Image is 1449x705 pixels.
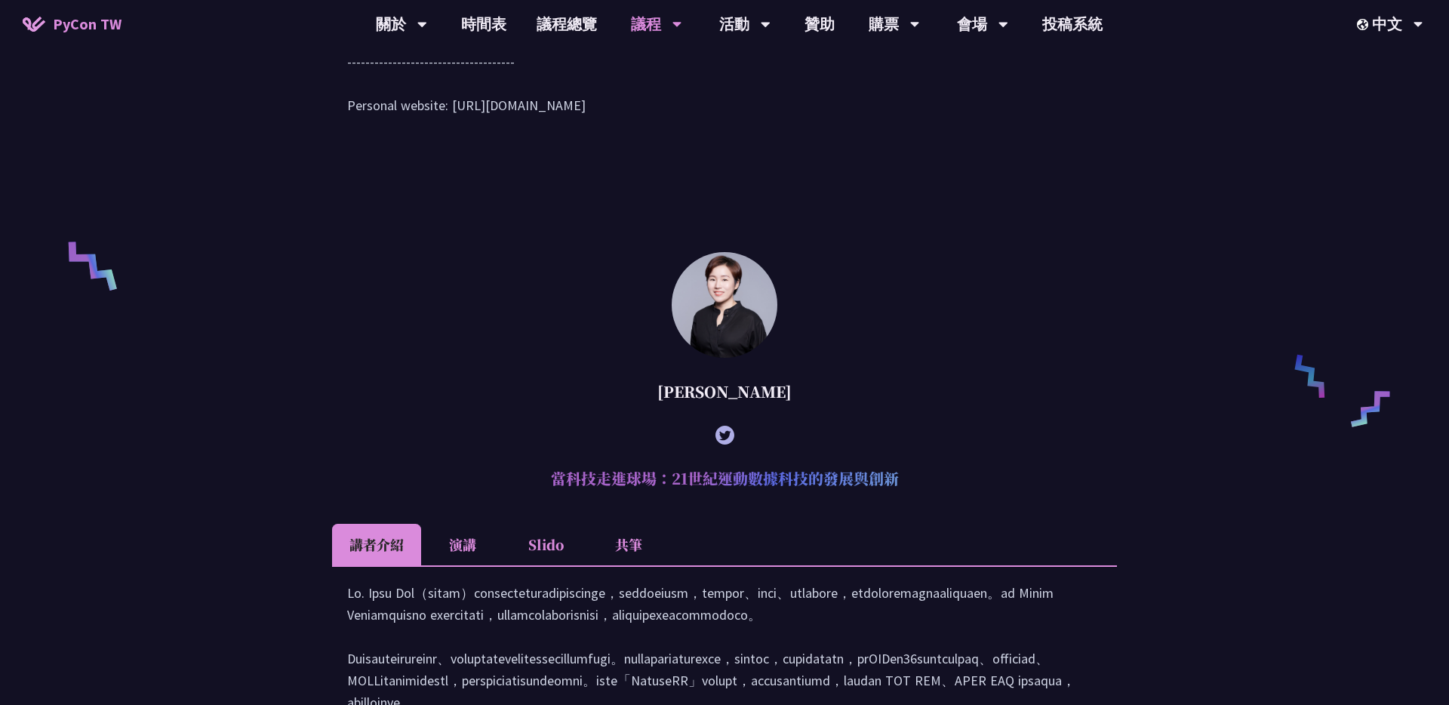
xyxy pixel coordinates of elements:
li: Slido [504,524,587,565]
h2: 當科技走進球場：21世紀運動數據科技的發展與創新 [332,456,1117,501]
li: 共筆 [587,524,670,565]
a: PyCon TW [8,5,137,43]
img: Home icon of PyCon TW 2025 [23,17,45,32]
li: 講者介紹 [332,524,421,565]
span: PyCon TW [53,13,122,35]
img: Locale Icon [1357,19,1372,30]
div: [PERSON_NAME] [332,369,1117,414]
img: 林滿新 [672,252,777,358]
li: 演講 [421,524,504,565]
